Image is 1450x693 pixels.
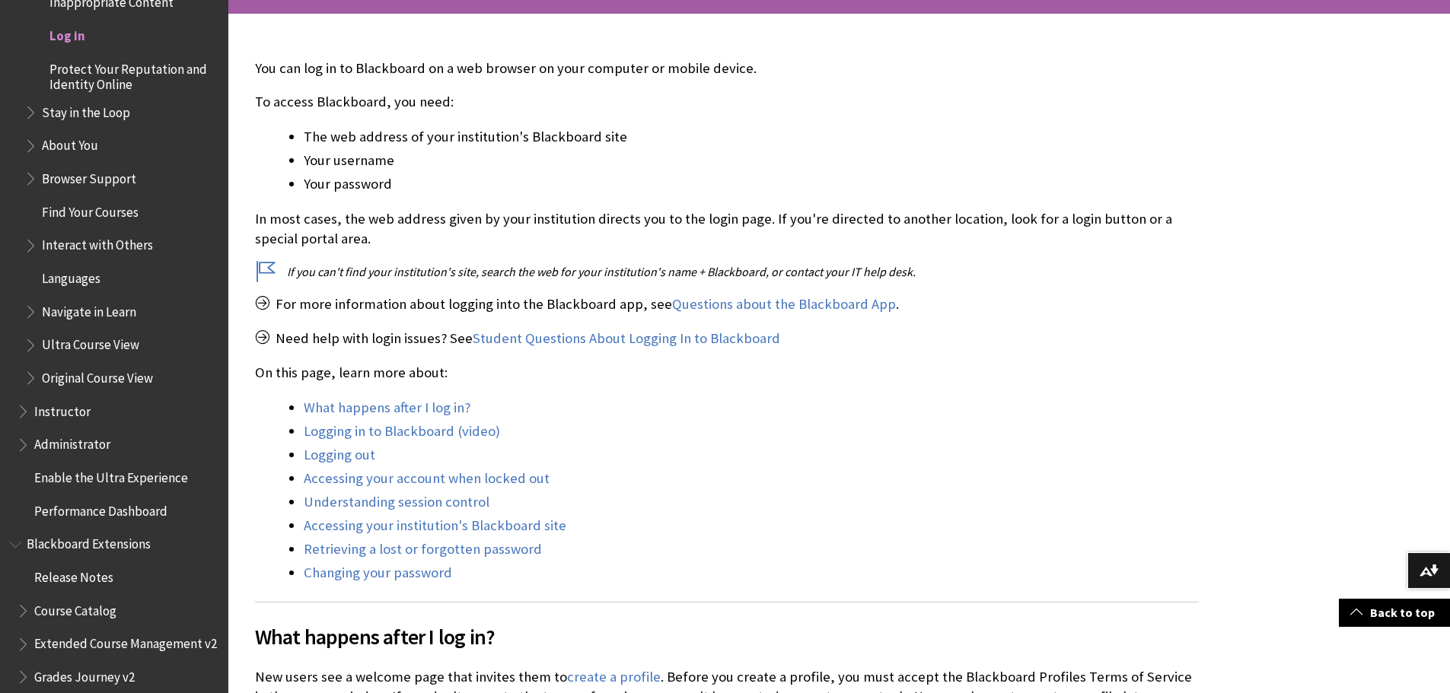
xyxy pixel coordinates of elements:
p: To access Blackboard, you need: [255,92,1199,112]
a: Back to top [1339,599,1450,627]
span: Release Notes [34,564,113,585]
span: Grades Journey v2 [34,664,135,685]
p: On this page, learn more about: [255,363,1199,383]
li: Your username [304,150,1199,171]
span: Stay in the Loop [42,100,130,120]
a: Understanding session control [304,493,489,511]
a: Accessing your institution's Blackboard site [304,517,566,535]
span: Course Catalog [34,598,116,618]
li: The web address of your institution's Blackboard site [304,126,1199,148]
span: Instructor [34,399,91,419]
a: Changing your password [304,564,452,582]
p: In most cases, the web address given by your institution directs you to the login page. If you're... [255,209,1199,249]
a: Logging in to Blackboard (video) [304,422,500,440]
span: Enable the Ultra Experience [34,465,188,485]
span: Protect Your Reputation and Identity Online [49,56,218,92]
span: About You [42,133,98,154]
span: Original Course View [42,365,153,386]
a: Accessing your account when locked out [304,469,550,488]
p: If you can't find your institution's site, search the web for your institution's name + Blackboar... [255,263,1199,280]
span: Find Your Courses [42,199,139,220]
p: For more information about logging into the Blackboard app, see . [255,294,1199,314]
span: Student Questions About Logging In to Blackboard [473,329,780,347]
a: Student Questions About Logging In to Blackboard [473,329,780,348]
span: Ultra Course View [42,332,139,353]
a: create a profile [567,668,661,686]
p: You can log in to Blackboard on a web browser on your computer or mobile device. [255,59,1199,78]
span: Performance Dashboard [34,498,167,519]
span: What happens after I log in? [255,621,1199,653]
li: Your password [304,173,1199,195]
span: Administrator [34,432,110,453]
span: Navigate in Learn [42,299,136,319]
span: Languages [42,265,100,286]
a: Questions about the Blackboard App [672,295,896,313]
p: Need help with login issues? See [255,329,1199,348]
a: What happens after I log in? [304,399,470,417]
span: Blackboard Extensions [27,532,151,552]
a: Logging out [304,446,375,464]
span: Log in [49,23,85,43]
span: Interact with Others [42,233,153,253]
span: Browser Support [42,166,136,186]
a: Retrieving a lost or forgotten password [304,540,542,558]
span: Extended Course Management v2 [34,631,217,652]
